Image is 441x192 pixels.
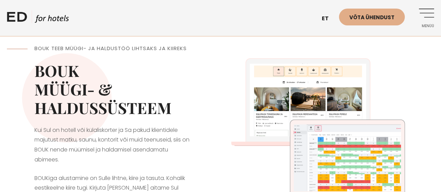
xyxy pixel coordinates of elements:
[34,61,193,117] h2: BOUK MÜÜGI- & HALDUSSÜSTEEM
[339,9,405,25] a: Võta ühendust
[7,10,69,27] a: ED HOTELS
[415,24,434,28] span: Menüü
[318,10,339,27] a: et
[415,9,434,27] a: Menüü
[34,125,193,165] p: Kui Sul on hotell või külaliskorter ja Sa pakud klientidele majutust matku, saunu, kontorit või m...
[34,45,187,52] span: BOUK TEEB MÜÜGI- JA HALDUSTÖÖ LIHTSAKS JA KIIREKS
